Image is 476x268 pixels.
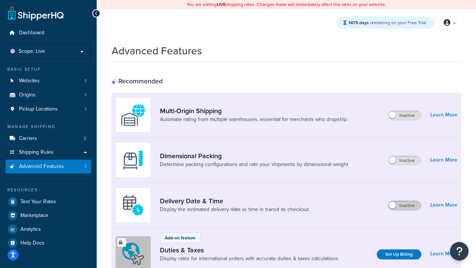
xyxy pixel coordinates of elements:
[19,92,36,98] span: Origins
[19,106,58,112] span: Pickup Locations
[19,30,44,36] span: Dashboard
[85,106,86,112] span: 1
[217,1,226,8] b: LIVE
[430,110,457,120] a: Learn More
[160,161,348,168] a: Determine packing configurations and rate your shipments by dimensional weight
[160,107,347,115] a: Multi-Origin Shipping
[6,132,91,146] a: Carriers3
[120,192,146,218] img: gfkeb5ejjkALwAAAABJRU5ErkJggg==
[160,116,347,123] a: Automate rating from multiple warehouses, essential for merchants who dropship
[19,163,64,170] span: Advanced Features
[6,223,91,236] a: Analytics
[6,124,91,130] div: Manage Shipping
[20,240,45,246] span: Help Docs
[20,213,48,219] span: Marketplace
[6,102,91,116] a: Pickup Locations1
[19,135,37,142] span: Carriers
[85,78,86,84] span: 1
[160,206,310,213] a: Display the estimated delivery date or time in transit as checkout.
[6,209,91,222] a: Marketplace
[20,199,56,205] span: Test Your Rates
[430,200,457,210] a: Learn More
[6,195,91,208] a: Test Your Rates
[348,19,426,26] span: remaining on your Free Trial
[19,78,40,84] span: Websites
[6,132,91,146] li: Carriers
[120,102,146,128] img: WatD5o0RtDAAAAAElFTkSuQmCC
[388,156,421,165] label: Inactive
[430,249,457,259] a: Learn More
[160,197,310,205] a: Delivery Date & Time
[6,236,91,250] a: Help Docs
[6,66,91,73] div: Basic Setup
[20,226,41,233] span: Analytics
[450,242,469,261] button: Open Resource Center
[388,201,421,210] label: Inactive
[6,187,91,193] div: Resources
[6,146,91,159] a: Shipping Rules
[84,135,86,142] span: 3
[112,77,163,85] div: Recommended
[160,152,348,160] a: Dimensional Packing
[6,102,91,116] li: Pickup Locations
[160,255,338,262] a: Display rates for international orders with accurate duties & taxes calculations
[388,111,421,120] label: Inactive
[6,74,91,88] li: Websites
[85,163,86,170] span: 1
[348,19,369,26] strong: 1475 days
[6,160,91,173] li: Advanced Features
[120,147,146,173] img: DTVBYsAAAAAASUVORK5CYII=
[377,249,421,259] a: Set Up Billing
[6,160,91,173] a: Advanced Features1
[6,88,91,102] li: Origins
[6,74,91,88] a: Websites1
[165,234,196,241] p: Add-on feature
[19,48,45,55] span: Scope: Live
[85,92,86,98] span: 1
[6,88,91,102] a: Origins1
[19,149,54,156] span: Shipping Rules
[160,246,338,254] a: Duties & Taxes
[430,155,457,165] a: Learn More
[6,26,91,40] a: Dashboard
[112,44,202,58] h1: Advanced Features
